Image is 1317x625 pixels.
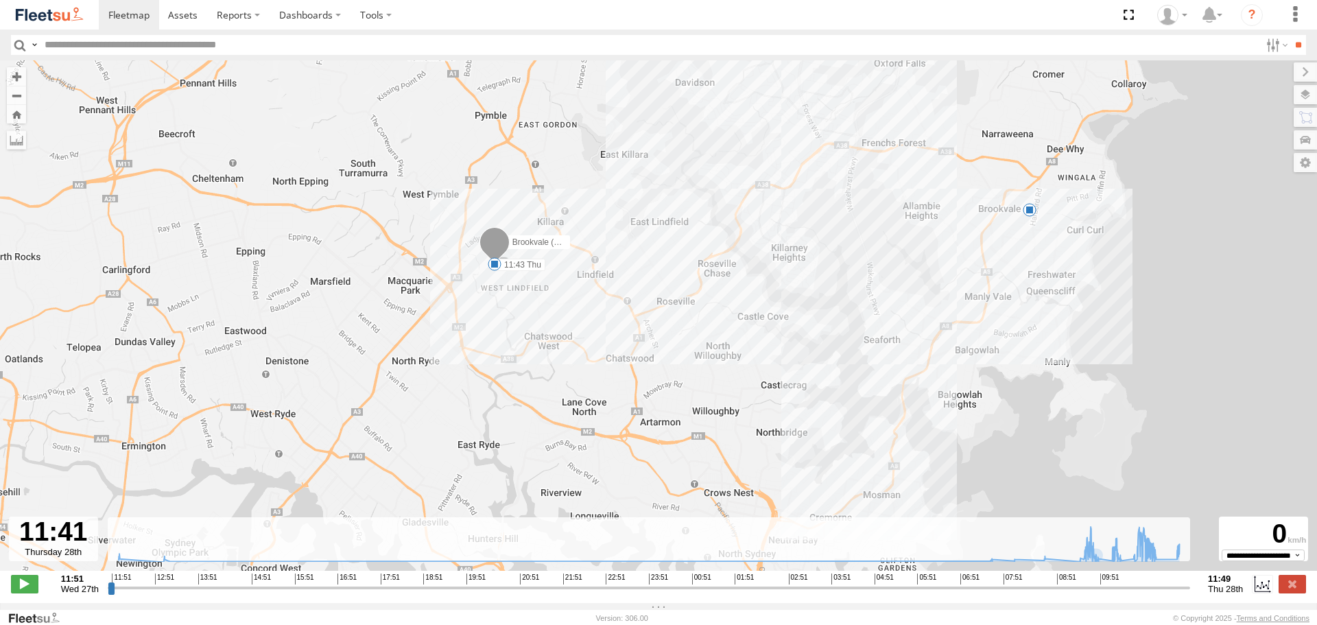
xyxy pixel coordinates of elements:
[14,5,85,24] img: fleetsu-logo-horizontal.svg
[1208,574,1243,584] strong: 11:49
[1237,614,1309,622] a: Terms and Conditions
[381,574,400,585] span: 17:51
[198,574,217,585] span: 13:51
[495,259,545,271] label: 11:43 Thu
[7,105,26,123] button: Zoom Home
[295,574,314,585] span: 15:51
[735,574,754,585] span: 01:51
[917,574,936,585] span: 05:51
[112,574,131,585] span: 11:51
[563,574,582,585] span: 21:51
[8,611,71,625] a: Visit our Website
[1241,4,1263,26] i: ?
[875,574,894,585] span: 04:51
[831,574,851,585] span: 03:51
[466,574,486,585] span: 19:51
[1261,35,1290,55] label: Search Filter Options
[1152,5,1192,25] div: Matt Mayall
[1057,574,1076,585] span: 08:51
[1279,575,1306,593] label: Close
[155,574,174,585] span: 12:51
[1173,614,1309,622] div: © Copyright 2025 -
[649,574,668,585] span: 23:51
[1023,203,1036,217] div: 8
[606,574,625,585] span: 22:51
[1100,574,1119,585] span: 09:51
[7,67,26,86] button: Zoom in
[520,574,539,585] span: 20:51
[29,35,40,55] label: Search Query
[789,574,808,585] span: 02:51
[512,237,646,246] span: Brookvale (T10 - [PERSON_NAME])
[1221,519,1306,550] div: 0
[7,86,26,105] button: Zoom out
[11,575,38,593] label: Play/Stop
[423,574,442,585] span: 18:51
[692,574,711,585] span: 00:51
[596,614,648,622] div: Version: 306.00
[337,574,357,585] span: 16:51
[252,574,271,585] span: 14:51
[1208,584,1243,594] span: Thu 28th Aug 2025
[1294,153,1317,172] label: Map Settings
[1004,574,1023,585] span: 07:51
[61,574,99,584] strong: 11:51
[960,574,980,585] span: 06:51
[7,130,26,150] label: Measure
[61,584,99,594] span: Wed 27th Aug 2025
